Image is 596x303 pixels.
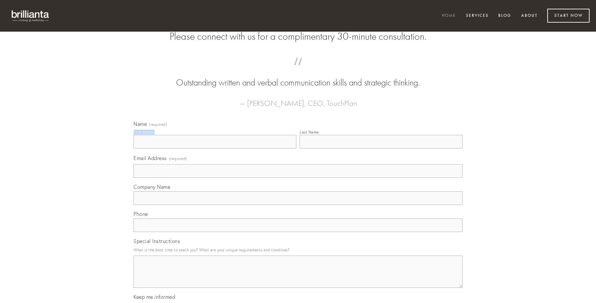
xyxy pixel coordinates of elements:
[134,30,462,43] h2: Please connect with us for a complimentary 30-minute consultation.
[462,11,493,21] a: Services
[144,89,452,110] figcaption: — [PERSON_NAME], CEO, TouchPlan
[134,246,462,254] p: What is the best time to reach you? What are your unique requirements and timelines?
[134,121,147,127] span: Name
[438,11,460,21] a: Home
[134,294,175,300] span: Keep me informed
[494,11,515,21] a: Blog
[134,184,170,190] span: Company Name
[6,6,55,25] img: brillianta - research, strategy, marketing
[149,123,167,126] span: (required)
[517,11,542,21] a: About
[300,130,319,135] div: Last Name
[169,154,187,163] span: (required)
[144,64,452,89] blockquote: Outstanding written and verbal communication skills and strategic thinking.
[547,9,590,23] a: Start Now
[134,238,180,244] span: Special Instructions
[134,130,153,135] div: First Name
[144,64,452,76] span: “
[134,211,148,217] span: Phone
[134,155,167,161] span: Email Address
